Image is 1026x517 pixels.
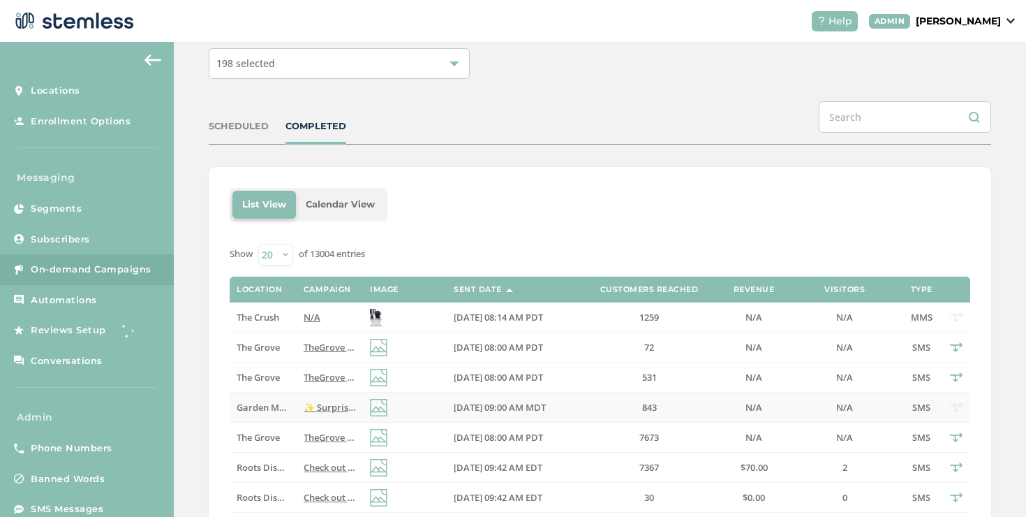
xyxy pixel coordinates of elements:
[726,432,782,444] label: N/A
[836,371,853,384] span: N/A
[912,341,930,354] span: SMS
[304,285,351,294] label: Campaign
[237,371,280,384] span: The Grove
[796,312,893,323] label: N/A
[642,371,657,384] span: 531
[726,342,782,354] label: N/A
[586,312,712,323] label: 1259
[796,462,893,474] label: 2
[454,401,546,414] span: [DATE] 09:00 AM MDT
[734,285,775,294] label: Revenue
[304,341,724,354] span: TheGrove La Mesa: You have a new notification waiting for you, {first_name}! Reply END to cancel
[237,402,289,414] label: Garden Mother Missoula
[304,462,356,474] label: Check out our new deals at Roots! Reply END to cancel
[824,285,865,294] label: Visitors
[907,492,935,504] label: SMS
[31,442,112,456] span: Phone Numbers
[907,342,935,354] label: SMS
[31,202,82,216] span: Segments
[237,431,280,444] span: The Grove
[304,312,356,323] label: N/A
[586,342,712,354] label: 72
[836,311,853,323] span: N/A
[745,371,762,384] span: N/A
[31,502,103,516] span: SMS Messages
[454,491,542,504] span: [DATE] 09:42 AM EDT
[237,432,289,444] label: The Grove
[907,432,935,444] label: SMS
[911,311,932,323] span: MMS
[237,462,289,474] label: Roots Dispensary - Rec
[454,371,543,384] span: [DATE] 08:00 AM PDT
[912,371,930,384] span: SMS
[370,369,387,386] img: icon-img-d887fa0c.svg
[304,402,356,414] label: ✨ Surprise! Your weekly ritual just got a lot more affordable. Reply END to cancel
[454,311,543,323] span: [DATE] 08:14 AM PDT
[828,14,852,29] span: Help
[796,492,893,504] label: 0
[726,462,782,474] label: $70.00
[370,459,387,476] img: icon-img-d887fa0c.svg
[745,311,762,323] span: N/A
[232,191,296,219] li: List View
[796,372,893,384] label: N/A
[304,431,724,444] span: TheGrove La Mesa: You have a new notification waiting for you, {first_name}! Reply END to cancel
[912,401,930,414] span: SMS
[586,402,712,414] label: 843
[237,492,289,504] label: Roots Dispensary - Med
[842,461,847,474] span: 2
[237,342,289,354] label: The Grove
[304,432,356,444] label: TheGrove La Mesa: You have a new notification waiting for you, {first_name}! Reply END to cancel
[506,289,513,292] img: icon-sort-1e1d7615.svg
[31,323,106,337] span: Reviews Setup
[836,431,853,444] span: N/A
[454,285,502,294] label: Sent Date
[230,247,253,261] label: Show
[600,285,699,294] label: Customers Reached
[304,491,536,504] span: Check out our new deals at Roots! Reply END to cancel
[31,115,131,129] span: Enrollment Options
[842,491,847,504] span: 0
[237,491,338,504] span: Roots Dispensary - Med
[237,312,289,323] label: The Crush
[745,401,762,414] span: N/A
[454,312,572,323] label: 09/08/2025 08:14 AM PDT
[1006,18,1015,24] img: icon_down-arrow-small-66adaf34.svg
[644,491,654,504] span: 30
[796,432,893,444] label: N/A
[370,309,382,326] img: Bn1Nt1ns2KqssJUChR009RfAwNnbA1Snm.jpg
[743,491,765,504] span: $0.00
[796,342,893,354] label: N/A
[237,285,282,294] label: Location
[916,14,1001,29] p: [PERSON_NAME]
[819,101,991,133] input: Search
[907,402,935,414] label: SMS
[454,342,572,354] label: 09/08/2025 08:00 AM PDT
[817,17,826,25] img: icon-help-white-03924b79.svg
[741,461,768,474] span: $70.00
[304,401,657,414] span: ✨ Surprise! Your weekly ritual just got a lot more affordable. Reply END to cancel
[726,402,782,414] label: N/A
[370,399,387,416] img: icon-img-d887fa0c.svg
[911,285,932,294] label: Type
[304,342,356,354] label: TheGrove La Mesa: You have a new notification waiting for you, {first_name}! Reply END to cancel
[586,492,712,504] label: 30
[745,431,762,444] span: N/A
[31,293,97,307] span: Automations
[237,461,334,474] span: Roots Dispensary - Rec
[31,233,90,247] span: Subscribers
[370,285,399,294] label: Image
[956,450,1026,517] div: Chat Widget
[454,341,543,354] span: [DATE] 08:00 AM PDT
[454,372,572,384] label: 09/08/2025 08:00 AM PDT
[907,372,935,384] label: SMS
[796,402,893,414] label: N/A
[454,462,572,474] label: 09/08/2025 09:42 AM EDT
[237,341,280,354] span: The Grove
[304,492,356,504] label: Check out our new deals at Roots! Reply END to cancel
[586,462,712,474] label: 7367
[117,316,144,344] img: glitter-stars-b7820f95.gif
[31,263,151,277] span: On-demand Campaigns
[370,339,387,356] img: icon-img-d887fa0c.svg
[907,312,935,323] label: MMS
